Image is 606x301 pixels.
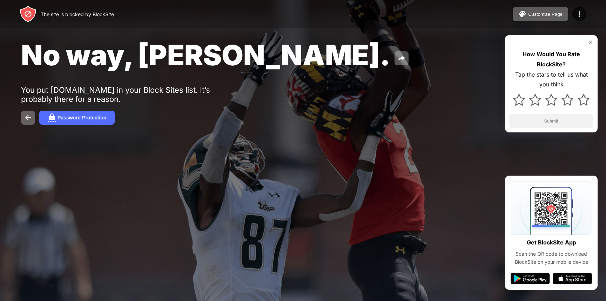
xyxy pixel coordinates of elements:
img: password.svg [48,113,56,122]
div: Customize Page [528,12,563,17]
img: star.svg [545,94,557,106]
img: app-store.svg [553,273,592,284]
img: star.svg [529,94,541,106]
button: Submit [509,114,593,128]
div: You put [DOMAIN_NAME] in your Block Sites list. It’s probably there for a reason. [21,85,238,104]
img: menu-icon.svg [575,10,584,18]
button: Customize Page [513,7,568,21]
div: How Would You Rate BlockSite? [509,49,593,70]
div: Get BlockSite App [527,237,576,248]
img: qrcode.svg [511,181,592,235]
img: star.svg [578,94,590,106]
div: Tap the stars to tell us what you think [509,70,593,90]
img: share.svg [397,54,406,63]
div: The site is blocked by BlockSite [41,11,114,17]
img: star.svg [513,94,525,106]
button: Password Protection [39,111,115,125]
img: header-logo.svg [20,6,36,22]
img: star.svg [561,94,573,106]
img: pallet.svg [518,10,527,18]
div: Scan the QR code to download BlockSite on your mobile device [511,250,592,266]
span: No way, [PERSON_NAME]. [21,38,390,72]
div: Password Protection [58,115,106,120]
img: back.svg [24,113,32,122]
img: rate-us-close.svg [588,39,593,45]
img: google-play.svg [511,273,550,284]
